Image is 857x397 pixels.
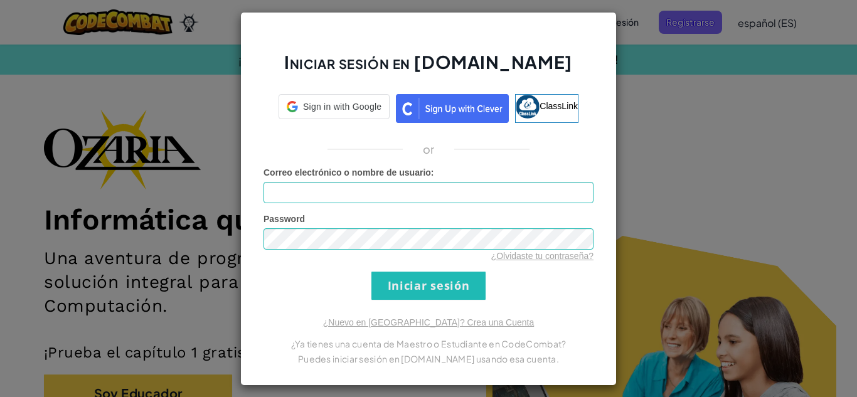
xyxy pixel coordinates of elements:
span: Correo electrónico o nombre de usuario [263,167,431,177]
h2: Iniciar sesión en [DOMAIN_NAME] [263,50,594,87]
a: ¿Olvidaste tu contraseña? [491,251,594,261]
span: ClassLink [540,100,578,110]
span: Password [263,214,305,224]
a: Sign in with Google [279,94,390,123]
div: Sign in with Google [279,94,390,119]
input: Iniciar sesión [371,272,486,300]
p: Puedes iniciar sesión en [DOMAIN_NAME] usando esa cuenta. [263,351,594,366]
a: ¿Nuevo en [GEOGRAPHIC_DATA]? Crea una Cuenta [323,317,534,327]
p: or [423,142,435,157]
span: Sign in with Google [303,100,381,113]
img: clever_sso_button@2x.png [396,94,509,123]
label: : [263,166,434,179]
p: ¿Ya tienes una cuenta de Maestro o Estudiante en CodeCombat? [263,336,594,351]
img: classlink-logo-small.png [516,95,540,119]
